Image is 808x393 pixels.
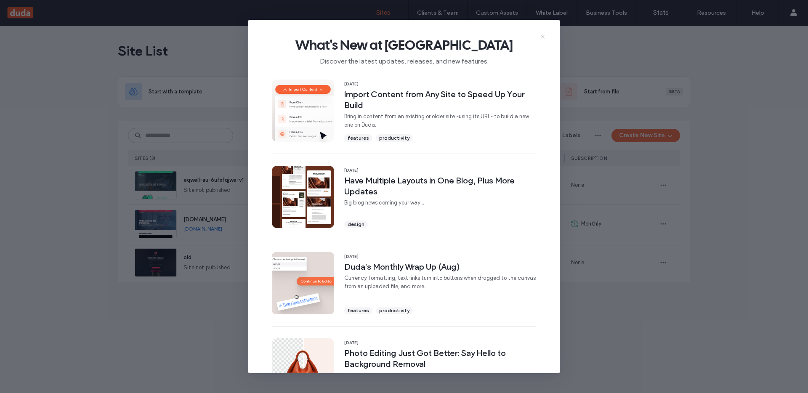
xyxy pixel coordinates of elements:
[348,220,364,228] span: design
[344,371,536,388] span: Small action, big impact, and lots of happy professionals who have been waiting for this.
[262,53,546,66] span: Discover the latest updates, releases, and new features.
[344,274,536,291] span: Currency formatting, text links turn into buttons when dragged to the canvas from an uploaded fil...
[344,261,536,272] span: Duda's Monthly Wrap Up (Aug)
[348,307,369,314] span: features
[344,348,536,369] span: Photo Editing Just Got Better: Say Hello to Background Removal
[348,134,369,142] span: features
[379,134,409,142] span: productivity
[344,340,536,346] span: [DATE]
[344,112,536,129] span: Bring in content from an existing or older site -using its URL- to build a new one on Duda.
[344,167,536,173] span: [DATE]
[344,81,536,87] span: [DATE]
[344,199,536,207] span: Big blog news coming your way...
[344,254,536,260] span: [DATE]
[379,307,409,314] span: productivity
[262,37,546,53] span: What's New at [GEOGRAPHIC_DATA]
[344,89,536,111] span: Import Content from Any Site to Speed Up Your Build
[19,6,37,13] span: Help
[344,175,536,197] span: Have Multiple Layouts in One Blog, Plus More Updates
